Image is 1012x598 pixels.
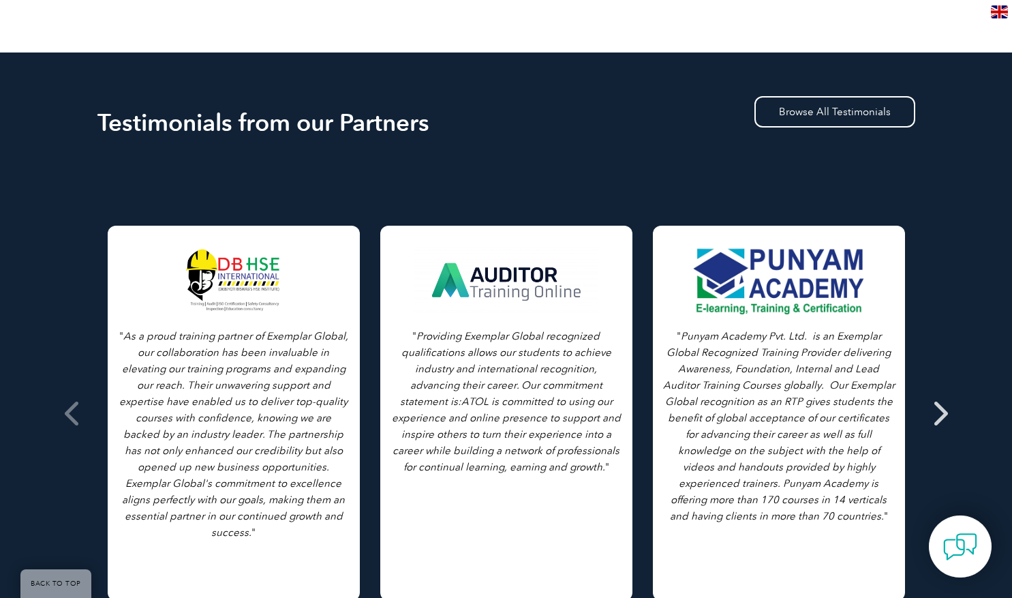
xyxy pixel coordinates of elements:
[943,530,977,564] img: contact-chat.png
[118,328,350,541] p: " "
[663,328,895,524] p: " "
[20,569,91,598] a: BACK TO TOP
[991,5,1008,18] img: en
[392,395,621,473] em: ATOL is committed to using our experience and online presence to support and inspire others to tu...
[390,328,622,475] p: " "
[119,330,348,539] i: As a proud training partner of Exemplar Global, our collaboration has been invaluable in elevatin...
[392,330,621,473] i: Providing Exemplar Global recognized qualifications allows our students to achieve industry and i...
[754,96,915,128] a: Browse All Testimonials
[663,330,895,522] i: Punyam Academy Pvt. Ltd. is an Exemplar Global Recognized Training Provider delivering Awareness,...
[97,112,915,134] h2: Testimonials from our Partners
